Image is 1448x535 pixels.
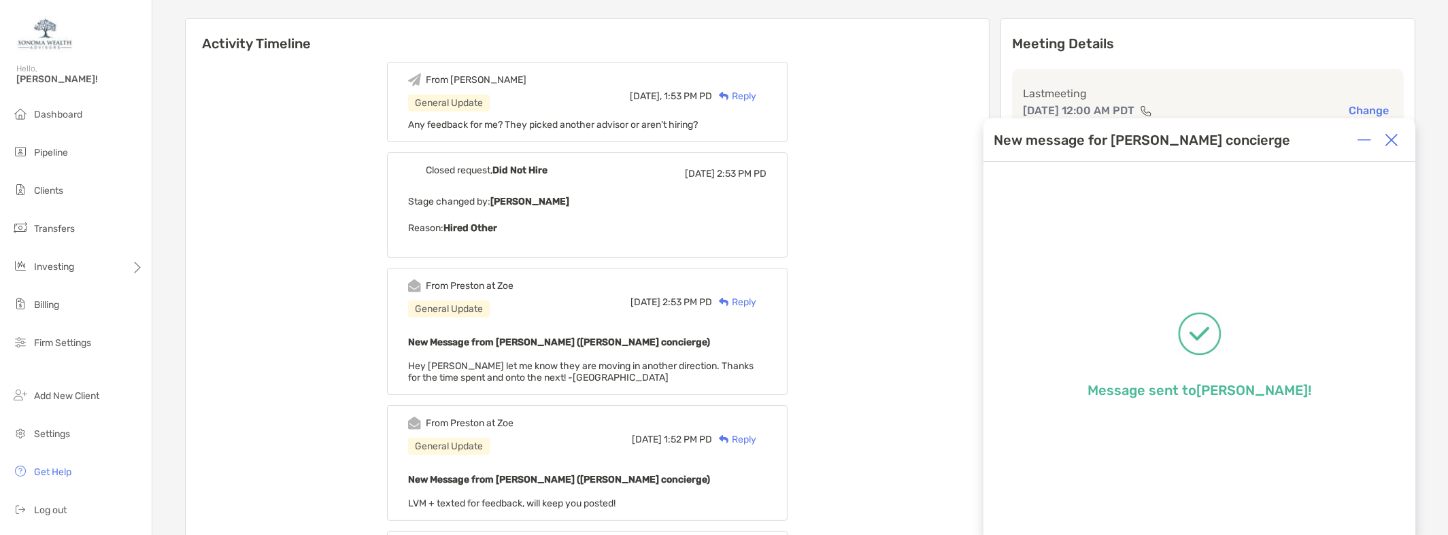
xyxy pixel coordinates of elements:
img: settings icon [12,425,29,441]
img: Reply icon [719,92,729,101]
img: pipeline icon [12,143,29,160]
span: Get Help [34,466,71,478]
span: Investing [34,261,74,273]
span: Billing [34,299,59,311]
span: [DATE], [630,90,662,102]
img: Event icon [408,279,421,292]
div: Reply [712,89,756,103]
img: communication type [1140,105,1152,116]
span: Log out [34,504,67,516]
div: General Update [408,438,490,455]
div: New message for [PERSON_NAME] concierge [994,132,1290,148]
b: Hired Other [443,222,497,234]
span: Settings [34,428,70,440]
img: transfers icon [12,220,29,236]
div: Reply [712,295,756,309]
img: logout icon [12,501,29,517]
div: From Preston at Zoe [426,417,513,429]
div: Closed request, [426,165,548,176]
img: billing icon [12,296,29,312]
p: Last meeting [1023,85,1393,102]
span: Firm Settings [34,337,91,349]
span: Transfers [34,223,75,235]
span: LVM + texted for feedback, will keep you posted! [408,498,616,509]
span: Any feedback for me? They picked another advisor or aren't hiring? [408,119,698,131]
img: Zoe Logo [16,5,74,54]
span: [DATE] [632,434,662,445]
b: New Message from [PERSON_NAME] ([PERSON_NAME] concierge) [408,336,710,348]
div: Reply [712,432,756,447]
img: get-help icon [12,463,29,479]
img: Message successfully sent [1178,312,1222,356]
img: Event icon [408,73,421,86]
h6: Activity Timeline [186,19,989,52]
p: Message sent to [PERSON_NAME] ! [1088,382,1311,398]
img: Close [1385,133,1398,147]
img: clients icon [12,182,29,198]
img: Event icon [408,417,421,430]
img: Reply icon [719,298,729,307]
span: 1:52 PM PD [664,434,712,445]
span: 2:53 PM PD [662,296,712,308]
p: Meeting Details [1012,35,1404,52]
div: General Update [408,300,490,317]
span: [DATE] [685,168,715,179]
p: [DATE] 12:00 AM PDT [1023,102,1134,119]
span: Pipeline [34,147,68,158]
img: firm-settings icon [12,334,29,350]
img: Event icon [408,164,421,177]
img: dashboard icon [12,105,29,122]
img: Expand or collapse [1358,133,1371,147]
button: Change [1345,103,1393,118]
span: 1:53 PM PD [664,90,712,102]
div: General Update [408,94,490,111]
span: Add New Client [34,390,99,402]
b: Did Not Hire [492,165,548,176]
p: Stage changed by: [408,193,767,210]
p: Reason: [408,220,767,237]
span: 2:53 PM PD [717,168,767,179]
div: From [PERSON_NAME] [426,74,526,86]
img: investing icon [12,258,29,274]
img: Reply icon [719,435,729,444]
span: [DATE] [630,296,660,308]
img: add_new_client icon [12,387,29,403]
span: [PERSON_NAME]! [16,73,144,85]
b: New Message from [PERSON_NAME] ([PERSON_NAME] concierge) [408,474,710,485]
div: From Preston at Zoe [426,280,513,292]
span: Hey [PERSON_NAME] let me know they are moving in another direction. Thanks for the time spent and... [408,360,754,383]
b: [PERSON_NAME] [490,196,569,207]
span: Clients [34,185,63,196]
span: Dashboard [34,109,82,120]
